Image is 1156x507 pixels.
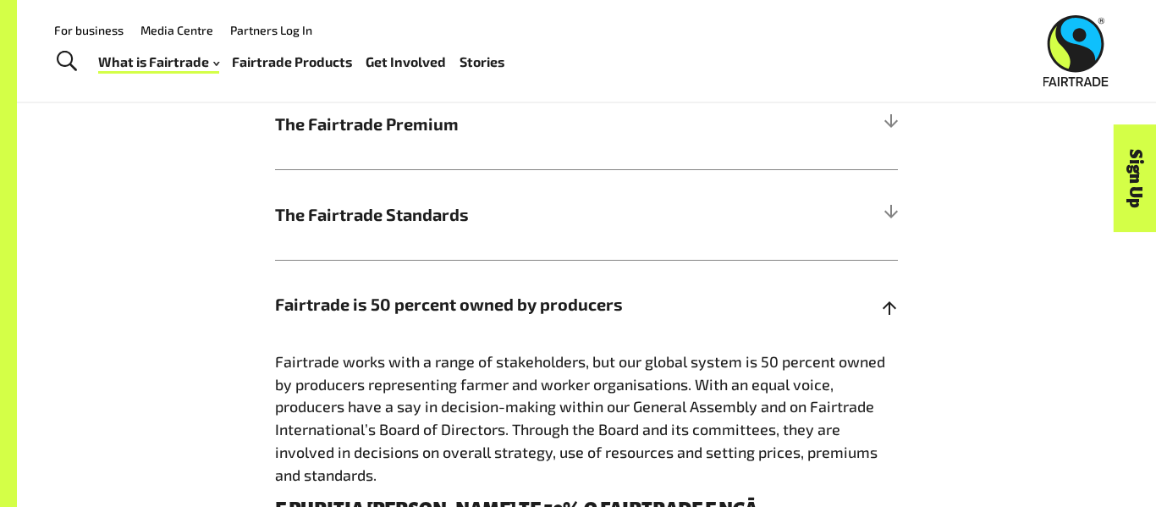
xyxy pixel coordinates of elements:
[54,23,124,37] a: For business
[275,352,885,484] span: Fairtrade works with a range of stakeholders, but our global system is 50 percent owned by produc...
[275,292,742,317] span: Fairtrade is 50 percent owned by producers
[46,41,87,83] a: Toggle Search
[275,112,742,137] span: The Fairtrade Premium
[275,202,742,228] span: The Fairtrade Standards
[366,50,446,74] a: Get Involved
[1043,15,1109,86] img: Fairtrade Australia New Zealand logo
[140,23,213,37] a: Media Centre
[98,50,219,74] a: What is Fairtrade
[230,23,312,37] a: Partners Log In
[460,50,504,74] a: Stories
[232,50,352,74] a: Fairtrade Products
